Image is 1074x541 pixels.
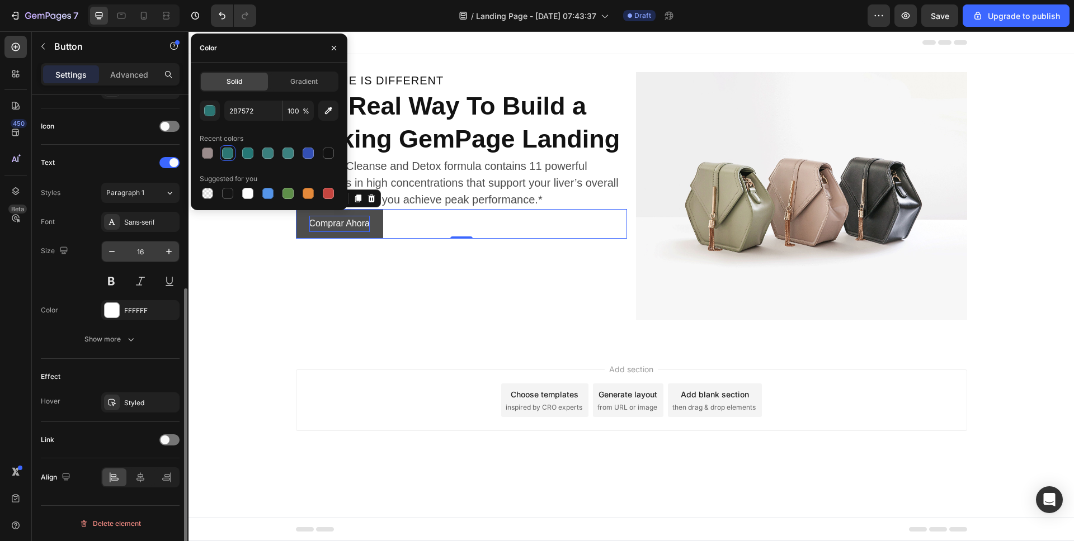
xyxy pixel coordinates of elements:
div: Upgrade to publish [972,10,1060,22]
span: Solid [227,77,242,87]
div: Open Intercom Messenger [1036,486,1063,513]
div: Icon [41,121,54,131]
div: Size [41,244,70,259]
div: Styles [41,188,60,198]
div: Choose templates [322,357,390,369]
button: Delete element [41,515,180,533]
button: 7 [4,4,83,27]
div: Color [41,305,58,315]
div: Show more [84,334,136,345]
span: % [303,106,309,116]
div: Text [41,158,55,168]
span: then drag & drop elements [484,371,567,381]
button: Paragraph 1 [101,183,180,203]
div: Beta [8,205,27,213]
span: Draft [634,11,651,21]
span: / [471,10,474,22]
span: Save [931,11,949,21]
button: Show more [41,329,180,349]
div: Sans-serif [124,217,177,227]
span: Gradient [290,77,318,87]
div: Hover [41,396,60,406]
div: Suggested for you [200,174,257,184]
div: Generate layout [410,357,469,369]
div: Effect [41,372,60,382]
div: Styled [124,398,177,408]
div: Add blank section [492,357,560,369]
div: Link [41,435,54,445]
div: Undo/Redo [211,4,256,27]
span: inspired by CRO experts [317,371,394,381]
div: Delete element [79,517,141,530]
span: Paragraph 1 [106,188,144,198]
div: FFFFFF [124,306,177,316]
div: Recent colors [200,134,243,144]
p: Button [54,40,149,53]
div: Color [200,43,217,53]
span: Add section [416,332,469,344]
button: Save [921,4,958,27]
div: Font [41,217,55,227]
input: Eg: FFFFFF [224,101,282,121]
button: Upgrade to publish [963,4,1070,27]
img: image_demo.jpg [447,41,779,289]
span: from URL or image [409,371,469,381]
span: Landing Page - [DATE] 07:43:37 [476,10,596,22]
div: Align [41,470,73,485]
p: 7 [73,9,78,22]
p: Settings [55,69,87,80]
p: Advanced [110,69,148,80]
iframe: Design area [189,31,1074,541]
div: 450 [11,119,27,128]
